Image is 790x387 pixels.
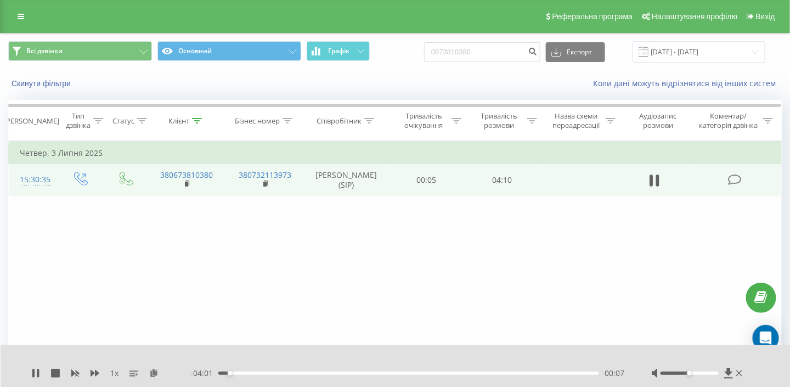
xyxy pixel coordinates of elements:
div: Статус [112,116,134,126]
div: Accessibility label [228,371,232,375]
button: Графік [307,41,370,61]
a: 380732113973 [239,170,291,180]
span: 1 x [110,368,119,379]
div: Open Intercom Messenger [753,325,779,351]
div: Співробітник [317,116,362,126]
div: Клієнт [168,116,189,126]
a: 380673810380 [160,170,213,180]
button: Скинути фільтри [8,78,76,88]
div: Коментар/категорія дзвінка [696,111,760,130]
span: Реферальна програма [552,12,633,21]
input: Пошук за номером [424,42,540,62]
span: Налаштування профілю [652,12,737,21]
div: [PERSON_NAME] [4,116,59,126]
button: Основний [157,41,301,61]
td: 00:05 [389,164,465,196]
div: Назва схеми переадресації [550,111,603,130]
td: Четвер, 3 Липня 2025 [9,142,782,164]
span: Всі дзвінки [26,47,63,55]
button: Всі дзвінки [8,41,152,61]
td: [PERSON_NAME] (SIP) [304,164,389,196]
button: Експорт [546,42,605,62]
a: Коли дані можуть відрізнятися вiд інших систем [593,78,782,88]
span: Вихід [756,12,775,21]
span: 00:07 [605,368,624,379]
div: Тип дзвінка [66,111,91,130]
span: Графік [328,47,349,55]
div: Бізнес номер [235,116,280,126]
div: Аудіозапис розмови [628,111,688,130]
span: - 04:01 [190,368,218,379]
div: Тривалість очікування [399,111,449,130]
div: Accessibility label [687,371,692,375]
div: Тривалість розмови [474,111,524,130]
td: 04:10 [464,164,540,196]
div: 15:30:35 [20,169,46,190]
